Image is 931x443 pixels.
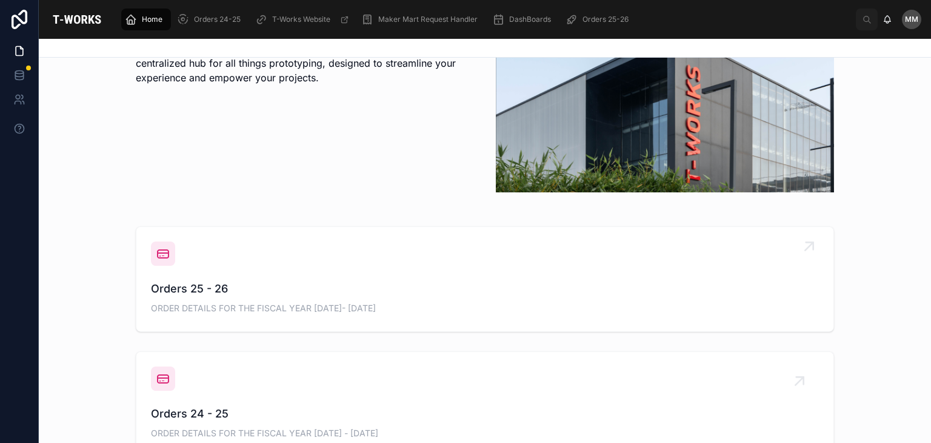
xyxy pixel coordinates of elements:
a: Maker Mart Request Handler [358,8,486,30]
a: Home [121,8,171,30]
a: T-Works Website [252,8,355,30]
span: ORDER DETAILS FOR THE FISCAL YEAR [DATE] - [DATE] [151,427,819,439]
span: ORDER DETAILS FOR THE FISCAL YEAR [DATE]- [DATE] [151,302,819,314]
span: Maker Mart Request Handler [378,15,478,24]
span: Orders 24-25 [194,15,241,24]
span: Home [142,15,162,24]
img: 20656-Tworks-build.png [496,24,834,192]
a: Orders 25-26 [562,8,637,30]
a: Orders 25 - 26ORDER DETAILS FOR THE FISCAL YEAR [DATE]- [DATE] [136,227,833,331]
a: Orders 24-25 [173,8,249,30]
span: T-Works Website [272,15,330,24]
span: MM [905,15,918,24]
span: Orders 25 - 26 [151,280,819,297]
span: DashBoards [509,15,551,24]
img: App logo [48,10,105,29]
div: scrollable content [115,6,856,33]
a: DashBoards [489,8,559,30]
span: Orders 24 - 25 [151,405,819,422]
span: Orders 25-26 [582,15,629,24]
